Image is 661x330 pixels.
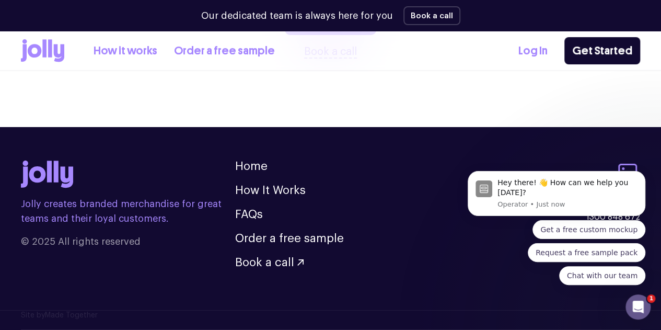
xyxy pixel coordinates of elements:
button: Book a call [235,257,304,268]
a: Home [235,161,268,172]
span: © 2025 All rights reserved [21,234,235,249]
p: Our dedicated team is always here for you [201,9,393,23]
a: How It Works [235,185,306,196]
a: Get Started [564,37,640,64]
a: Made Together [45,312,98,319]
a: Log In [518,42,548,60]
a: FAQs [235,209,263,220]
iframe: Intercom notifications message [452,103,661,302]
a: Order a free sample [174,42,275,60]
iframe: Intercom live chat [625,294,651,320]
p: Site by [21,310,640,321]
p: Jolly creates branded merchandise for great teams and their loyal customers. [21,197,235,226]
a: How it works [94,42,157,60]
span: 1 [647,294,655,303]
button: Book a call [403,6,460,25]
a: Order a free sample [235,233,344,244]
span: Book a call [235,257,294,268]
